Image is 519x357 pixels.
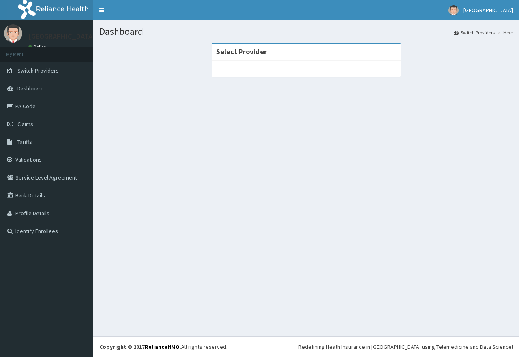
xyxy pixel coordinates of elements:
span: Claims [17,120,33,128]
span: Dashboard [17,85,44,92]
h1: Dashboard [99,26,513,37]
a: Switch Providers [454,29,495,36]
strong: Copyright © 2017 . [99,343,181,351]
span: Switch Providers [17,67,59,74]
footer: All rights reserved. [93,336,519,357]
img: User Image [4,24,22,43]
strong: Select Provider [216,47,267,56]
div: Redefining Heath Insurance in [GEOGRAPHIC_DATA] using Telemedicine and Data Science! [298,343,513,351]
span: [GEOGRAPHIC_DATA] [463,6,513,14]
li: Here [495,29,513,36]
img: User Image [448,5,459,15]
a: RelianceHMO [145,343,180,351]
span: Tariffs [17,138,32,145]
p: [GEOGRAPHIC_DATA] [28,33,95,40]
a: Online [28,44,48,50]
